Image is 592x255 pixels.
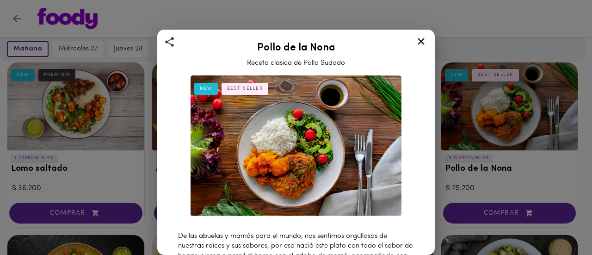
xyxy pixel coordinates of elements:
[169,43,423,54] h2: Pollo de la Nona
[194,83,218,95] div: NEW
[191,75,401,216] img: Pollo de la Nona
[247,60,345,67] span: Receta clasica de Pollo Sudado
[538,201,583,246] iframe: Messagebird Livechat Widget
[222,83,269,95] div: BEST SELLER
